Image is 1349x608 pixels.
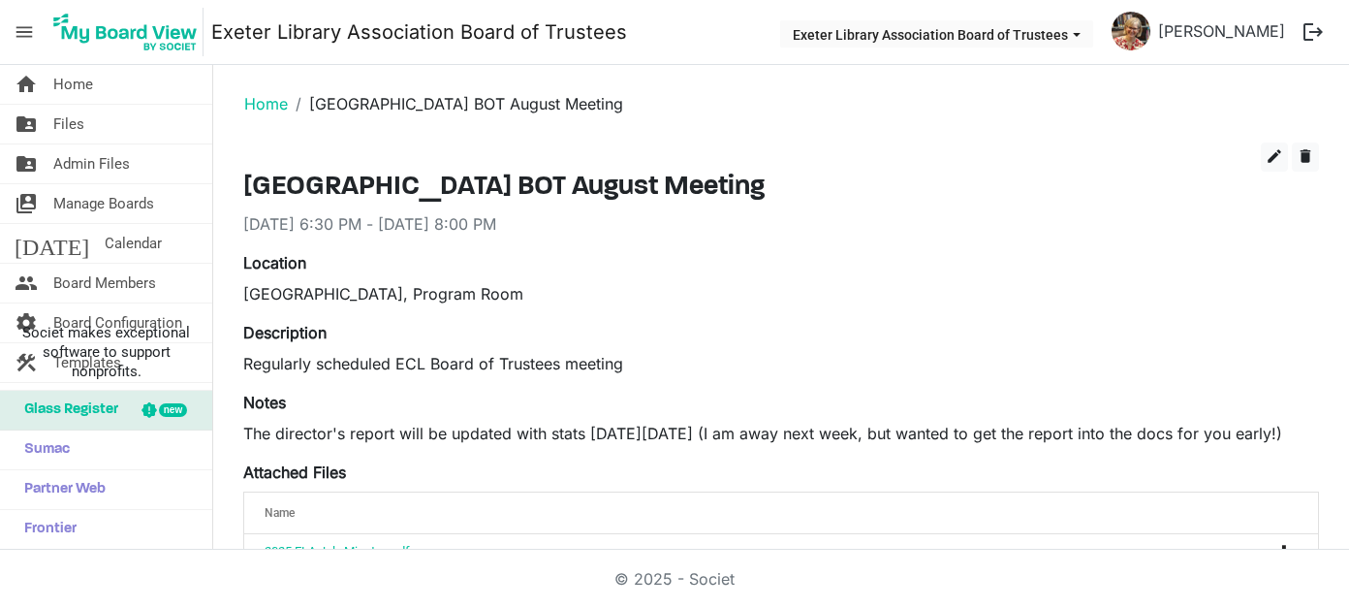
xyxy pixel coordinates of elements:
[288,92,623,115] li: [GEOGRAPHIC_DATA] BOT August Meeting
[15,470,106,509] span: Partner Web
[15,105,38,144] span: folder_shared
[243,321,327,344] label: Description
[53,65,93,104] span: Home
[1271,538,1298,565] button: Download
[1150,12,1293,50] a: [PERSON_NAME]
[15,144,38,183] span: folder_shared
[47,8,211,56] a: My Board View Logo
[15,510,77,549] span: Frontier
[53,264,156,303] span: Board Members
[243,282,1319,305] div: [GEOGRAPHIC_DATA], Program Room
[53,184,154,223] span: Manage Boards
[15,224,89,263] span: [DATE]
[243,391,286,414] label: Notes
[15,391,118,430] span: Glass Register
[244,534,1197,569] td: 2025 ELA July Minutes.pdf is template cell column header Name
[243,352,1319,375] p: Regularly scheduled ECL Board of Trustees meeting
[15,304,38,342] span: settings
[1293,12,1333,52] button: logout
[159,403,187,417] div: new
[6,14,43,50] span: menu
[1266,147,1283,165] span: edit
[1112,12,1150,50] img: oiUq6S1lSyLOqxOgPlXYhI3g0FYm13iA4qhAgY5oJQiVQn4Ddg2A9SORYVWq4Lz4pb3-biMLU3tKDRk10OVDzQ_thumb.png
[243,422,1319,445] p: The director's report will be updated with stats [DATE][DATE] (I am away next week, but wanted to...
[211,13,627,51] a: Exeter Library Association Board of Trustees
[105,224,162,263] span: Calendar
[47,8,204,56] img: My Board View Logo
[9,323,204,381] span: Societ makes exceptional software to support nonprofits.
[780,20,1093,48] button: Exeter Library Association Board of Trustees dropdownbutton
[243,172,1319,205] h3: [GEOGRAPHIC_DATA] BOT August Meeting
[1292,143,1319,172] button: delete
[265,544,410,559] a: 2025 ELA July Minutes.pdf
[244,94,288,113] a: Home
[614,569,735,589] a: © 2025 - Societ
[53,304,182,342] span: Board Configuration
[1297,147,1314,165] span: delete
[265,506,295,520] span: Name
[243,212,1319,236] div: [DATE] 6:30 PM - [DATE] 8:00 PM
[1261,143,1288,172] button: edit
[15,431,70,469] span: Sumac
[243,251,306,274] label: Location
[243,461,346,484] label: Attached Files
[1197,534,1318,569] td: is Command column column header
[15,65,38,104] span: home
[53,144,130,183] span: Admin Files
[15,264,38,303] span: people
[53,105,84,144] span: Files
[15,184,38,223] span: switch_account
